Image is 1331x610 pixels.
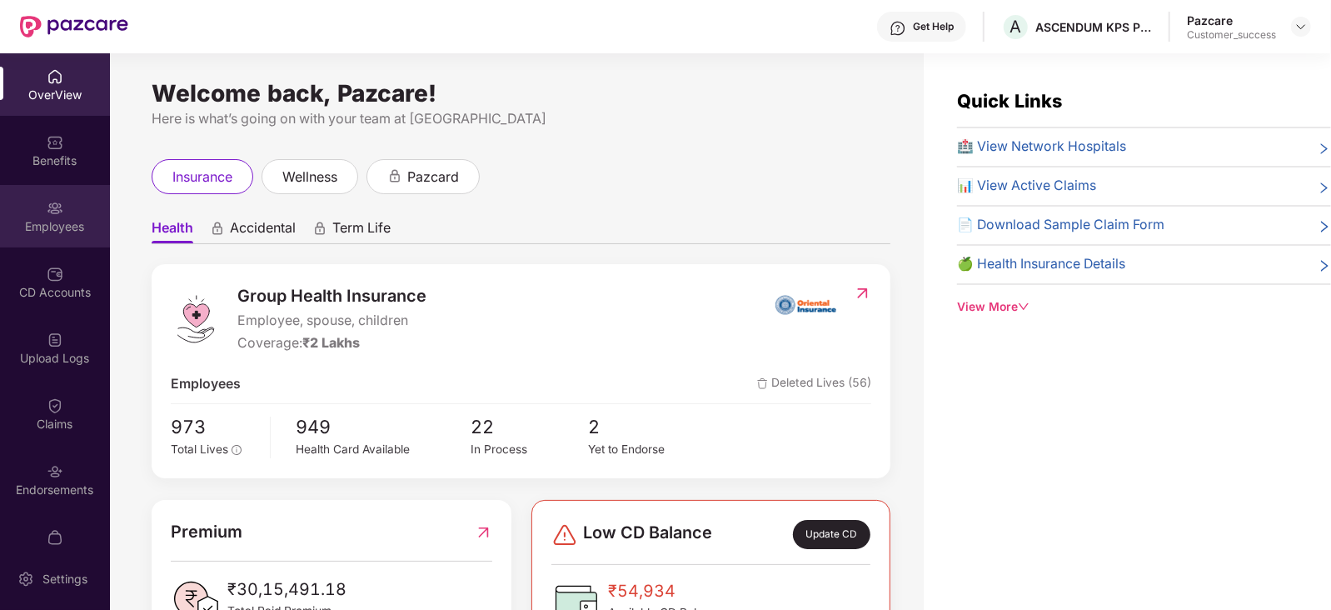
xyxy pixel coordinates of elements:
[1318,179,1331,197] span: right
[957,176,1096,197] span: 📊 View Active Claims
[312,221,327,236] div: animation
[957,215,1164,236] span: 📄 Download Sample Claim Form
[171,412,258,441] span: 973
[757,374,871,395] span: Deleted Lives (56)
[1187,12,1276,28] div: Pazcare
[37,571,92,587] div: Settings
[1018,301,1029,312] span: down
[17,571,34,587] img: svg+xml;base64,PHN2ZyBpZD0iU2V0dGluZy0yMHgyMCIgeG1sbnM9Imh0dHA6Ly93d3cudzMub3JnLzIwMDAvc3ZnIiB3aW...
[1010,17,1022,37] span: A
[152,87,890,100] div: Welcome back, Pazcare!
[171,294,221,344] img: logo
[854,285,871,302] img: RedirectIcon
[20,16,128,37] img: New Pazcare Logo
[237,311,426,332] span: Employee, spouse, children
[296,441,471,459] div: Health Card Available
[407,167,459,187] span: pazcard
[1187,28,1276,42] div: Customer_success
[387,168,402,183] div: animation
[47,332,63,348] img: svg+xml;base64,PHN2ZyBpZD0iVXBsb2FkX0xvZ3MiIGRhdGEtbmFtZT0iVXBsb2FkIExvZ3MiIHhtbG5zPSJodHRwOi8vd3...
[232,445,242,455] span: info-circle
[588,412,705,441] span: 2
[302,335,360,351] span: ₹2 Lakhs
[1318,218,1331,236] span: right
[757,378,768,389] img: deleteIcon
[237,333,426,354] div: Coverage:
[47,68,63,85] img: svg+xml;base64,PHN2ZyBpZD0iSG9tZSIgeG1sbnM9Imh0dHA6Ly93d3cudzMub3JnLzIwMDAvc3ZnIiB3aWR0aD0iMjAiIG...
[793,520,870,548] div: Update CD
[47,134,63,151] img: svg+xml;base64,PHN2ZyBpZD0iQmVuZWZpdHMiIHhtbG5zPSJodHRwOi8vd3d3LnczLm9yZy8yMDAwL3N2ZyIgd2lkdGg9Ij...
[171,442,228,456] span: Total Lives
[1294,20,1308,33] img: svg+xml;base64,PHN2ZyBpZD0iRHJvcGRvd24tMzJ4MzIiIHhtbG5zPSJodHRwOi8vd3d3LnczLm9yZy8yMDAwL3N2ZyIgd2...
[230,219,296,243] span: Accidental
[47,463,63,480] img: svg+xml;base64,PHN2ZyBpZD0iRW5kb3JzZW1lbnRzIiB4bWxucz0iaHR0cDovL3d3dy53My5vcmcvMjAwMC9zdmciIHdpZH...
[172,167,232,187] span: insurance
[47,266,63,282] img: svg+xml;base64,PHN2ZyBpZD0iQ0RfQWNjb3VudHMiIGRhdGEtbmFtZT0iQ0QgQWNjb3VudHMiIHhtbG5zPSJodHRwOi8vd3...
[47,200,63,217] img: svg+xml;base64,PHN2ZyBpZD0iRW1wbG95ZWVzIiB4bWxucz0iaHR0cDovL3d3dy53My5vcmcvMjAwMC9zdmciIHdpZHRoPS...
[608,578,723,604] span: ₹54,934
[47,529,63,546] img: svg+xml;base64,PHN2ZyBpZD0iTXlfT3JkZXJzIiBkYXRhLW5hbWU9Ik15IE9yZGVycyIgeG1sbnM9Imh0dHA6Ly93d3cudz...
[296,412,471,441] span: 949
[1318,257,1331,275] span: right
[1035,19,1152,35] div: ASCENDUM KPS PRIVATE LIMITED
[1318,140,1331,157] span: right
[282,167,337,187] span: wellness
[957,298,1331,317] div: View More
[332,219,391,243] span: Term Life
[588,441,705,459] div: Yet to Endorse
[551,522,578,548] img: svg+xml;base64,PHN2ZyBpZD0iRGFuZ2VyLTMyeDMyIiB4bWxucz0iaHR0cDovL3d3dy53My5vcmcvMjAwMC9zdmciIHdpZH...
[237,283,426,309] span: Group Health Insurance
[913,20,954,33] div: Get Help
[775,283,837,325] img: insurerIcon
[957,137,1126,157] span: 🏥 View Network Hospitals
[152,219,193,243] span: Health
[47,397,63,414] img: svg+xml;base64,PHN2ZyBpZD0iQ2xhaW0iIHhtbG5zPSJodHRwOi8vd3d3LnczLm9yZy8yMDAwL3N2ZyIgd2lkdGg9IjIwIi...
[171,374,241,395] span: Employees
[152,108,890,129] div: Here is what’s going on with your team at [GEOGRAPHIC_DATA]
[890,20,906,37] img: svg+xml;base64,PHN2ZyBpZD0iSGVscC0zMngzMiIgeG1sbnM9Imh0dHA6Ly93d3cudzMub3JnLzIwMDAvc3ZnIiB3aWR0aD...
[227,577,346,602] span: ₹30,15,491.18
[583,520,712,548] span: Low CD Balance
[210,221,225,236] div: animation
[171,519,242,545] span: Premium
[471,412,588,441] span: 22
[475,519,492,545] img: RedirectIcon
[957,90,1062,112] span: Quick Links
[471,441,588,459] div: In Process
[957,254,1125,275] span: 🍏 Health Insurance Details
